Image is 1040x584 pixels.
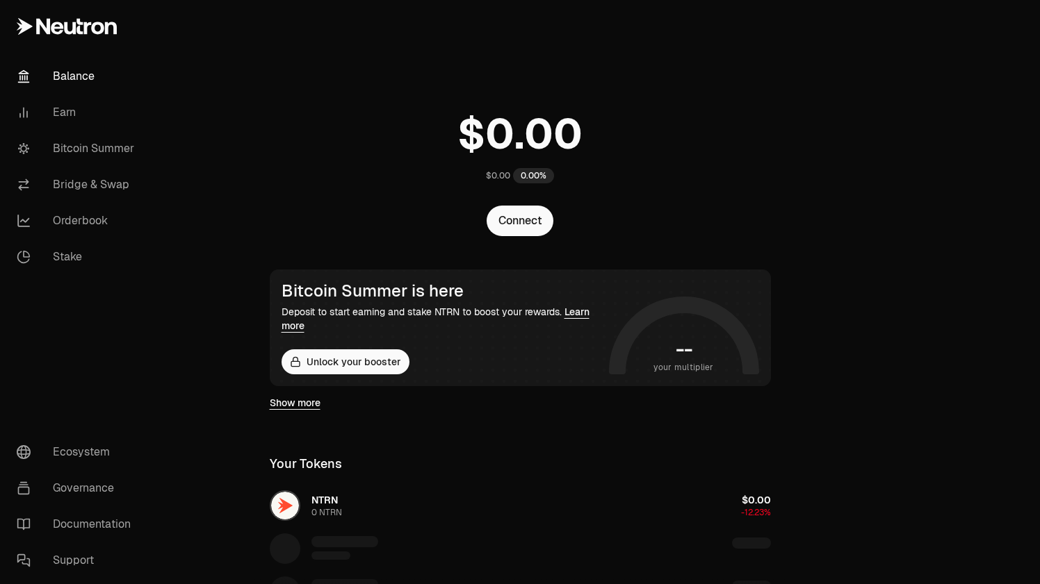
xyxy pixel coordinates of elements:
span: your multiplier [653,360,714,374]
h1: -- [676,338,692,360]
a: Show more [270,396,320,410]
button: Connect [487,206,553,236]
a: Support [6,542,150,578]
div: 0.00% [513,168,554,183]
a: Balance [6,58,150,94]
a: Governance [6,470,150,506]
a: Earn [6,94,150,131]
a: Stake [6,239,150,275]
a: Bridge & Swap [6,167,150,203]
button: Unlock your booster [282,349,409,374]
div: Deposit to start earning and stake NTRN to boost your rewards. [282,305,603,333]
div: Your Tokens [270,454,342,474]
div: $0.00 [486,170,510,181]
a: Bitcoin Summer [6,131,150,167]
a: Orderbook [6,203,150,239]
div: Bitcoin Summer is here [282,281,603,301]
a: Ecosystem [6,434,150,470]
a: Documentation [6,506,150,542]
